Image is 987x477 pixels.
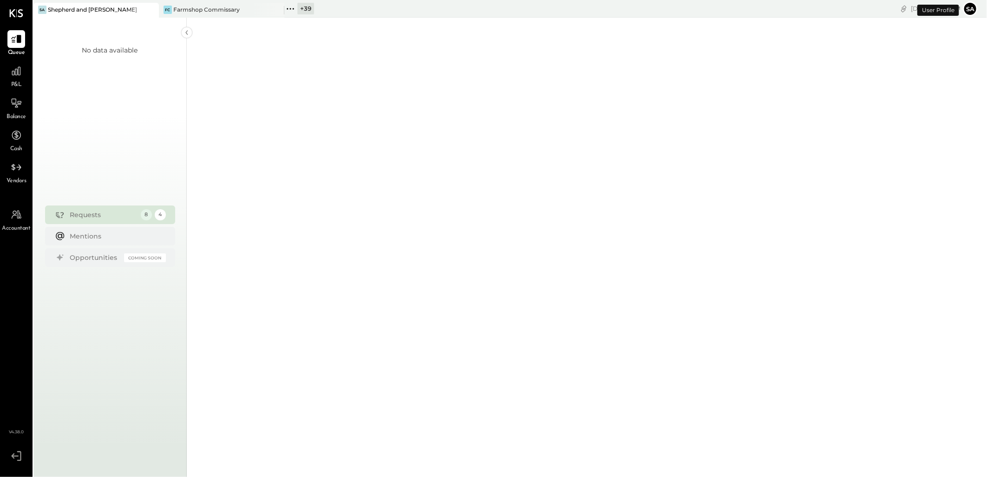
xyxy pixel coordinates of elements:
div: Farmshop Commissary [173,6,240,13]
div: + 39 [297,3,314,14]
div: [DATE] [911,4,961,13]
a: Cash [0,126,32,153]
span: Accountant [2,225,31,233]
div: copy link [899,4,908,13]
a: Vendors [0,159,32,185]
button: Sa [963,1,978,16]
span: Vendors [7,177,26,185]
span: Balance [7,113,26,121]
div: Shepherd and [PERSON_NAME] [48,6,137,13]
div: User Profile [917,5,959,16]
div: Sa [38,6,46,14]
span: P&L [11,81,22,89]
a: Queue [0,30,32,57]
div: No data available [82,46,138,55]
div: Requests [70,210,136,219]
div: FC [164,6,172,14]
span: Queue [8,49,25,57]
a: Balance [0,94,32,121]
a: Accountant [0,206,32,233]
div: 8 [141,209,152,220]
div: 4 [155,209,166,220]
div: Opportunities [70,253,119,262]
div: Mentions [70,232,161,241]
span: Cash [10,145,22,153]
a: P&L [0,62,32,89]
div: Coming Soon [124,253,166,262]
